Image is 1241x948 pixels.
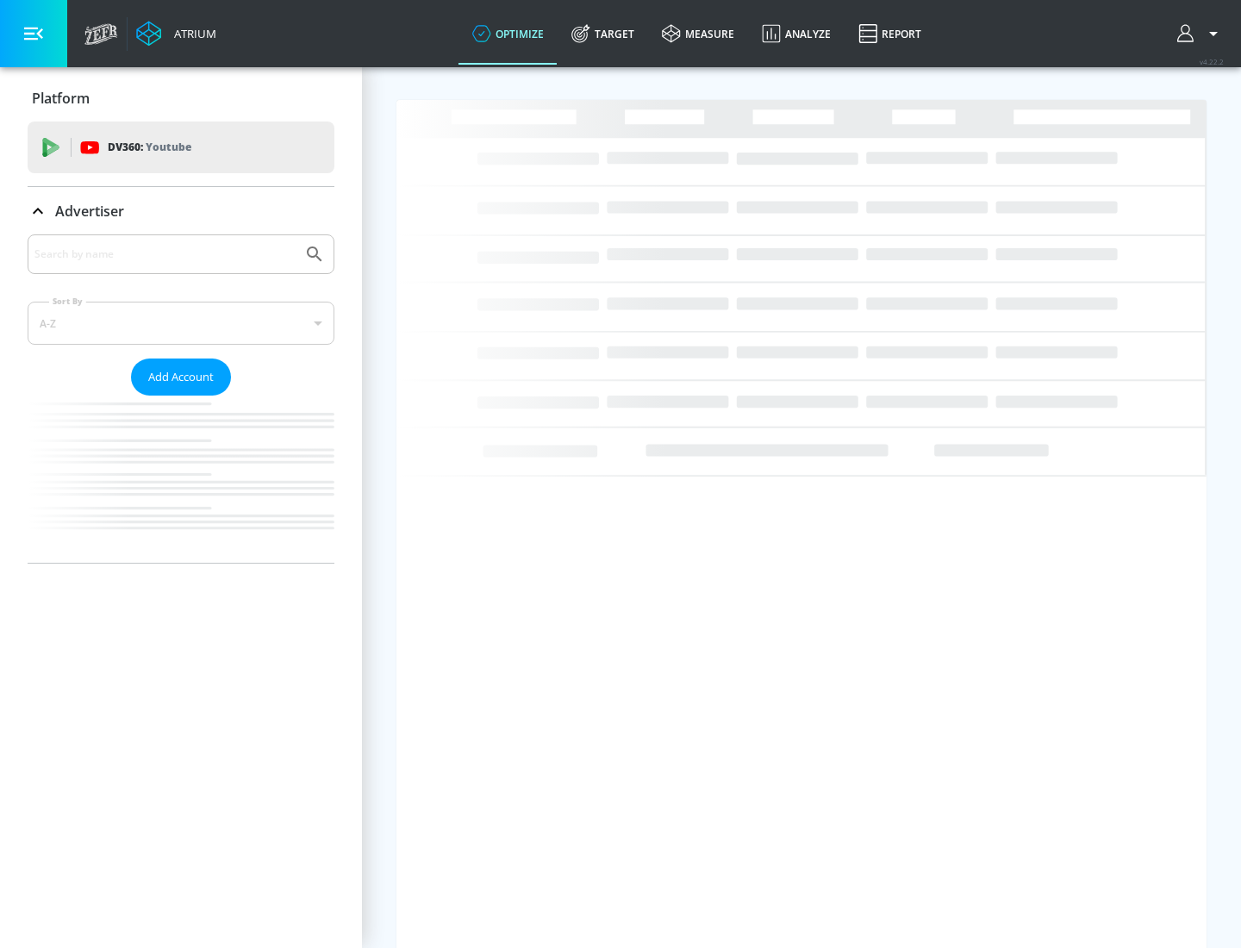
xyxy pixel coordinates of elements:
[167,26,216,41] div: Atrium
[131,359,231,396] button: Add Account
[748,3,845,65] a: Analyze
[648,3,748,65] a: measure
[146,138,191,156] p: Youtube
[28,74,334,122] div: Platform
[1200,57,1224,66] span: v 4.22.2
[845,3,935,65] a: Report
[34,243,296,265] input: Search by name
[148,367,214,387] span: Add Account
[55,202,124,221] p: Advertiser
[28,396,334,563] nav: list of Advertiser
[32,89,90,108] p: Platform
[136,21,216,47] a: Atrium
[28,302,334,345] div: A-Z
[108,138,191,157] p: DV360:
[49,296,86,307] label: Sort By
[28,122,334,173] div: DV360: Youtube
[28,234,334,563] div: Advertiser
[558,3,648,65] a: Target
[28,187,334,235] div: Advertiser
[458,3,558,65] a: optimize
